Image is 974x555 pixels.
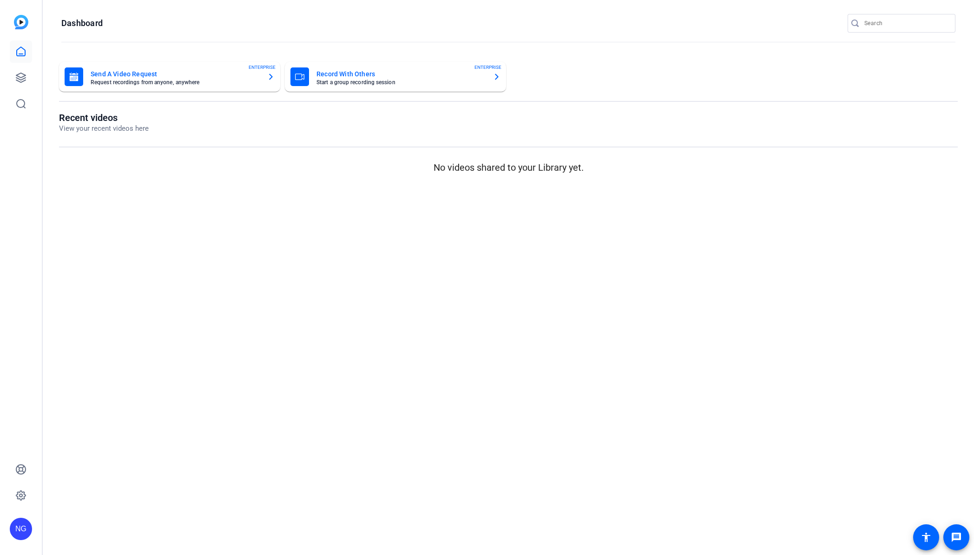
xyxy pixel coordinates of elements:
h1: Recent videos [59,112,149,123]
mat-card-title: Send A Video Request [91,68,260,80]
p: No videos shared to your Library yet. [59,160,958,174]
div: NG [10,518,32,540]
mat-icon: accessibility [921,532,932,543]
img: blue-gradient.svg [14,15,28,29]
button: Record With OthersStart a group recording sessionENTERPRISE [285,62,506,92]
p: View your recent videos here [59,123,149,134]
span: ENTERPRISE [474,64,501,71]
mat-card-subtitle: Request recordings from anyone, anywhere [91,80,260,85]
h1: Dashboard [61,18,103,29]
mat-card-title: Record With Others [316,68,486,80]
button: Send A Video RequestRequest recordings from anyone, anywhereENTERPRISE [59,62,280,92]
mat-icon: message [951,532,962,543]
mat-card-subtitle: Start a group recording session [316,80,486,85]
input: Search [864,18,948,29]
span: ENTERPRISE [249,64,276,71]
